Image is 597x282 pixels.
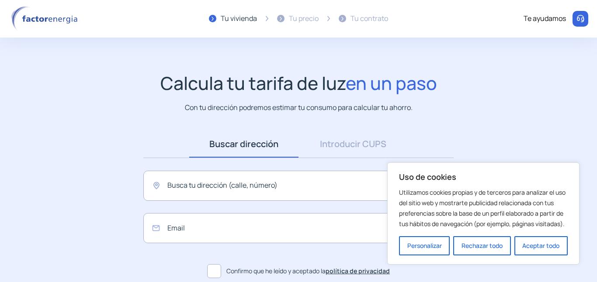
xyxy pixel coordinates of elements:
[221,13,257,24] div: Tu vivienda
[399,187,568,229] p: Utilizamos cookies propias y de terceros para analizar el uso del sitio web y mostrarte publicida...
[189,131,298,158] a: Buscar dirección
[387,162,580,265] div: Uso de cookies
[289,13,319,24] div: Tu precio
[351,13,388,24] div: Tu contrato
[399,236,450,255] button: Personalizar
[226,266,390,276] span: Confirmo que he leído y aceptado la
[346,71,437,95] span: en un paso
[399,172,568,182] p: Uso de cookies
[453,236,510,255] button: Rechazar todo
[514,236,568,255] button: Aceptar todo
[326,267,390,275] a: política de privacidad
[576,14,585,23] img: llamar
[185,102,413,113] p: Con tu dirección podremos estimar tu consumo para calcular tu ahorro.
[160,72,437,94] h1: Calcula tu tarifa de luz
[298,131,408,158] a: Introducir CUPS
[524,13,566,24] div: Te ayudamos
[9,6,83,31] img: logo factor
